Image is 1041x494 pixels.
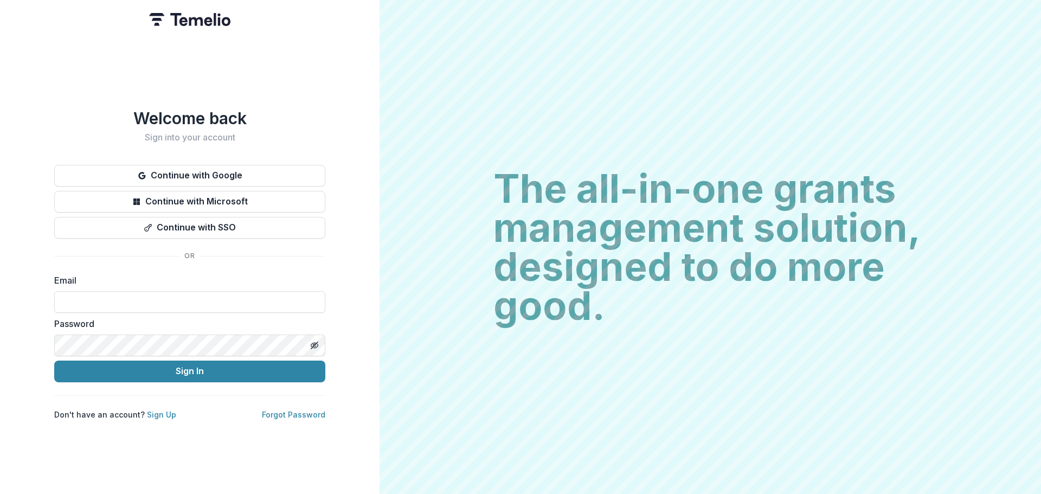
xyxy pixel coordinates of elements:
h1: Welcome back [54,108,325,128]
button: Toggle password visibility [306,337,323,354]
button: Continue with Google [54,165,325,187]
a: Forgot Password [262,410,325,419]
button: Sign In [54,361,325,382]
h2: Sign into your account [54,132,325,143]
label: Password [54,317,319,330]
a: Sign Up [147,410,176,419]
img: Temelio [149,13,230,26]
button: Continue with SSO [54,217,325,239]
button: Continue with Microsoft [54,191,325,213]
label: Email [54,274,319,287]
p: Don't have an account? [54,409,176,420]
